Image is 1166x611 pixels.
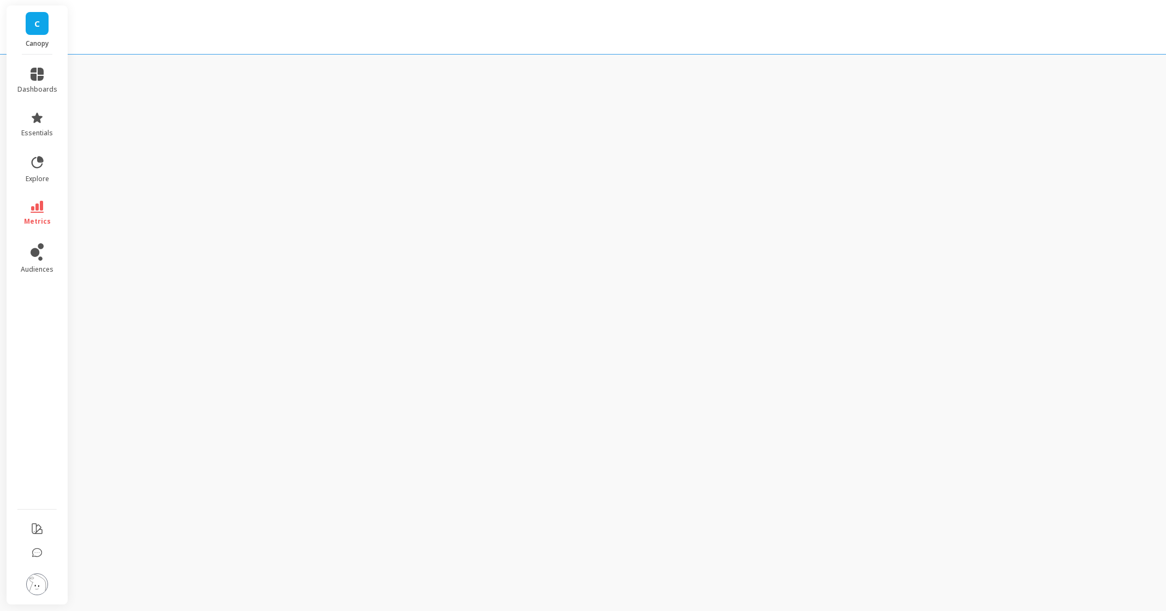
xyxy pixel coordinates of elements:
span: metrics [24,217,51,226]
span: essentials [21,129,53,137]
img: profile picture [26,573,48,595]
span: audiences [21,265,53,274]
span: explore [26,175,49,183]
p: Canopy [17,39,57,48]
span: dashboards [17,85,57,94]
span: C [34,17,40,30]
